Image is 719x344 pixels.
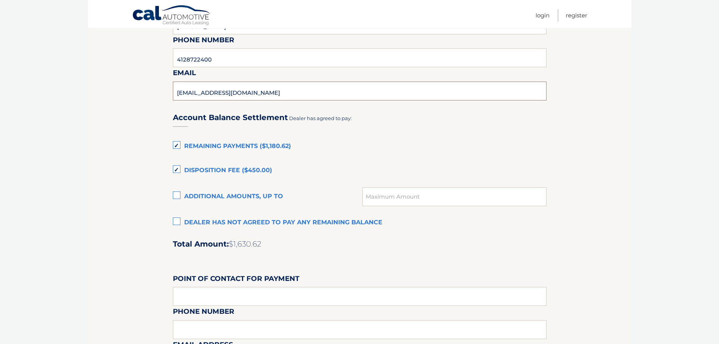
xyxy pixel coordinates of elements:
label: Remaining Payments ($1,180.62) [173,139,547,154]
a: Login [536,9,550,22]
label: Dealer has not agreed to pay any remaining balance [173,215,547,230]
h2: Total Amount: [173,239,547,249]
a: Cal Automotive [132,5,211,27]
a: Register [566,9,587,22]
label: Additional amounts, up to [173,189,363,204]
h3: Account Balance Settlement [173,113,288,122]
label: Point of Contact for Payment [173,273,299,287]
span: $1,630.62 [229,239,261,248]
span: Dealer has agreed to pay: [289,115,352,121]
label: Email [173,67,196,81]
label: Phone Number [173,34,234,48]
input: Maximum Amount [362,187,546,206]
label: Disposition Fee ($450.00) [173,163,547,178]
